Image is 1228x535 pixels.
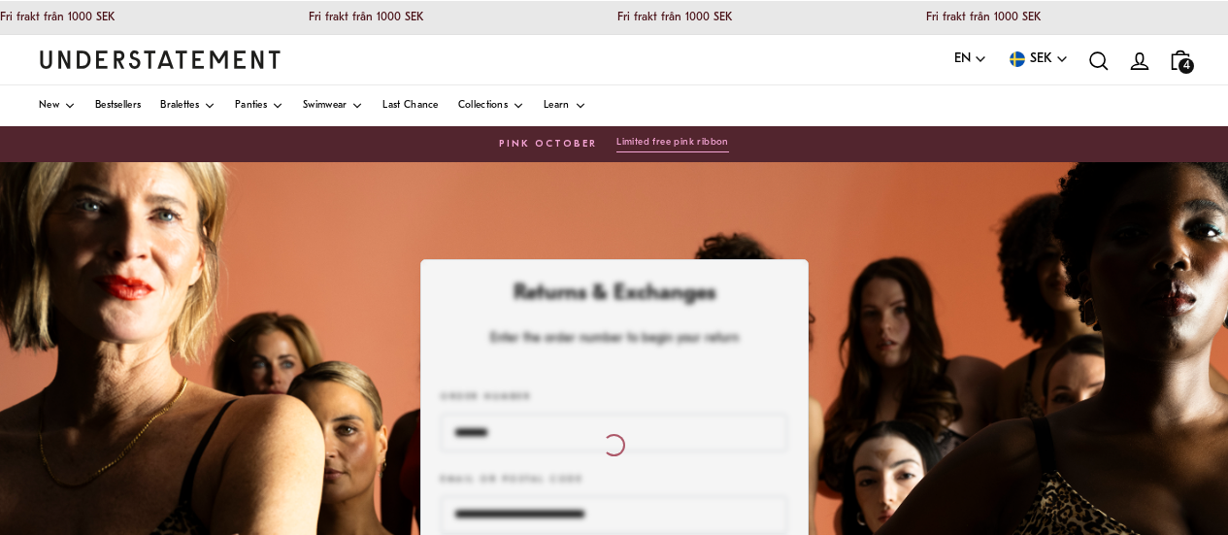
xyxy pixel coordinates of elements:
[39,101,59,111] span: New
[458,85,524,126] a: Collections
[303,101,347,111] span: Swimwear
[160,101,199,111] span: Bralettes
[544,85,586,126] a: Learn
[954,49,987,70] button: EN
[1178,58,1194,74] span: 4
[876,11,990,24] p: Fri frakt från 1000 SEK
[39,50,282,68] a: Understatement Homepage
[567,11,681,24] p: Fri frakt från 1000 SEK
[1160,40,1201,80] a: 4
[39,85,76,126] a: New
[95,101,141,111] span: Bestsellers
[954,49,971,70] span: EN
[258,11,373,24] p: Fri frakt från 1000 SEK
[1030,49,1052,70] span: SEK
[382,101,438,111] span: Last Chance
[235,101,267,111] span: Panties
[616,136,729,152] button: Limited free pink ribbon
[95,85,141,126] a: Bestsellers
[160,85,216,126] a: Bralettes
[39,136,1189,152] a: PINK OCTOBERLimited free pink ribbon
[382,85,438,126] a: Last Chance
[458,101,508,111] span: Collections
[235,85,283,126] a: Panties
[1007,49,1069,70] button: SEK
[544,101,570,111] span: Learn
[303,85,363,126] a: Swimwear
[499,137,597,152] span: PINK OCTOBER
